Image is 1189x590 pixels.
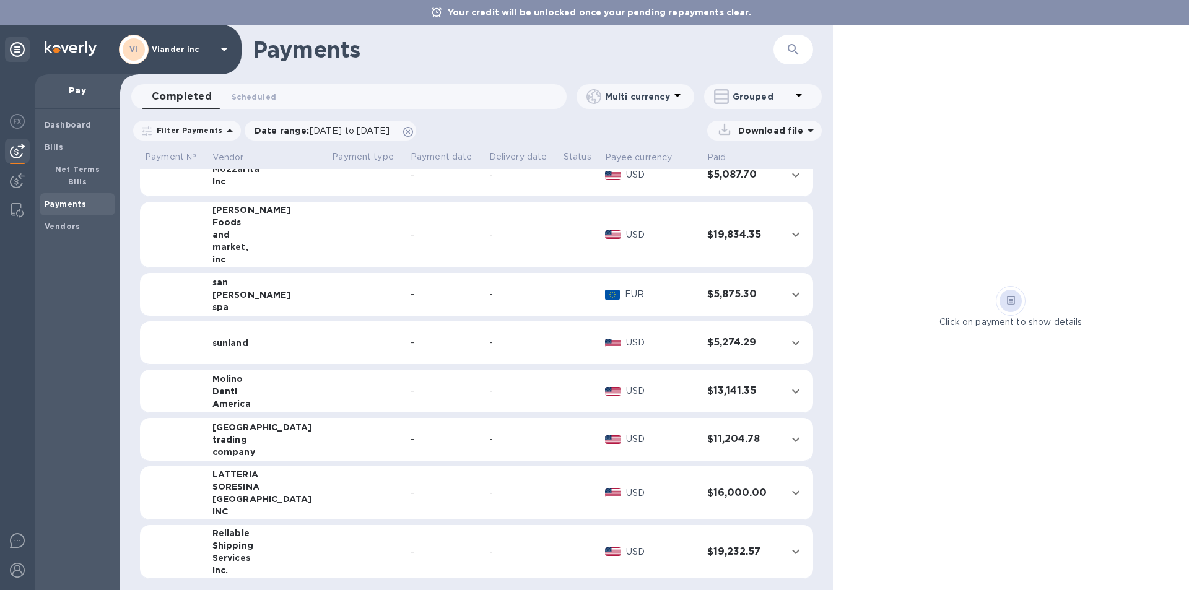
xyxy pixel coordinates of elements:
img: USD [605,339,622,347]
div: - [411,487,479,500]
div: Inc. [212,564,323,576]
p: Payee currency [605,151,673,164]
div: - [489,384,554,397]
div: Shipping [212,539,323,552]
p: USD [626,545,697,558]
p: USD [626,168,697,181]
p: Multi currency [605,90,670,103]
span: Scheduled [232,90,276,103]
p: Payment type [332,150,401,163]
button: expand row [786,542,805,561]
div: [PERSON_NAME] [212,204,323,216]
span: Vendor [212,151,260,164]
span: [DATE] to [DATE] [310,126,390,136]
img: USD [605,171,622,180]
div: - [489,168,554,181]
div: inc [212,253,323,266]
b: VI [129,45,138,54]
p: USD [626,433,697,446]
div: Denti [212,385,323,397]
div: trading [212,433,323,446]
p: USD [626,487,697,500]
h3: $5,875.30 [707,288,777,300]
div: - [489,288,554,301]
div: America [212,397,323,410]
div: - [411,336,479,349]
p: Paid [707,151,726,164]
h3: $5,274.29 [707,337,777,349]
p: USD [626,336,697,349]
b: Payments [45,199,86,209]
p: Viander inc [152,45,214,54]
div: INC [212,505,323,518]
button: expand row [786,334,805,352]
h1: Payments [253,37,773,63]
div: - [411,228,479,241]
div: - [411,384,479,397]
img: USD [605,435,622,444]
img: USD [605,547,622,556]
b: Bills [45,142,63,152]
p: USD [626,384,697,397]
h3: $19,834.35 [707,229,777,241]
b: Dashboard [45,120,92,129]
div: LATTERIA [212,468,323,480]
p: Download file [733,124,803,137]
div: Inc [212,175,323,188]
h3: $11,204.78 [707,433,777,445]
h3: $16,000.00 [707,487,777,499]
div: [GEOGRAPHIC_DATA] [212,493,323,505]
div: [PERSON_NAME] [212,288,323,301]
h3: $13,141.35 [707,385,777,397]
div: - [411,545,479,558]
div: - [411,168,479,181]
button: expand row [786,285,805,304]
p: Delivery date [489,150,554,163]
span: Completed [152,88,212,105]
div: - [411,433,479,446]
div: Molino [212,373,323,385]
div: market, [212,241,323,253]
b: Vendors [45,222,81,231]
button: expand row [786,484,805,502]
img: USD [605,230,622,239]
img: Logo [45,41,97,56]
img: USD [605,387,622,396]
div: san [212,276,323,288]
p: EUR [625,288,697,301]
span: Paid [707,151,743,164]
p: Vendor [212,151,244,164]
p: Status [564,150,595,163]
p: Payment date [411,150,479,163]
p: USD [626,228,697,241]
div: sunland [212,337,323,349]
h3: $19,232.57 [707,546,777,558]
button: expand row [786,166,805,184]
div: and [212,228,323,241]
div: - [489,545,554,558]
div: - [489,487,554,500]
h3: $5,087.70 [707,169,777,181]
p: Date range : [255,124,396,137]
div: [GEOGRAPHIC_DATA] [212,421,323,433]
div: SORESINA [212,480,323,493]
div: - [489,228,554,241]
p: Filter Payments [152,125,222,136]
div: Services [212,552,323,564]
p: Pay [45,84,110,97]
img: Foreign exchange [10,114,25,129]
div: Date range:[DATE] to [DATE] [245,121,416,141]
div: Foods [212,216,323,228]
div: - [489,336,554,349]
b: Your credit will be unlocked once your pending repayments clear. [448,7,751,17]
div: spa [212,301,323,313]
div: Reliable [212,527,323,539]
p: Payment № [145,150,203,163]
img: USD [605,488,622,497]
button: expand row [786,430,805,449]
span: Payee currency [605,151,689,164]
button: expand row [786,382,805,401]
div: - [411,288,479,301]
p: Grouped [733,90,791,103]
div: company [212,446,323,458]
